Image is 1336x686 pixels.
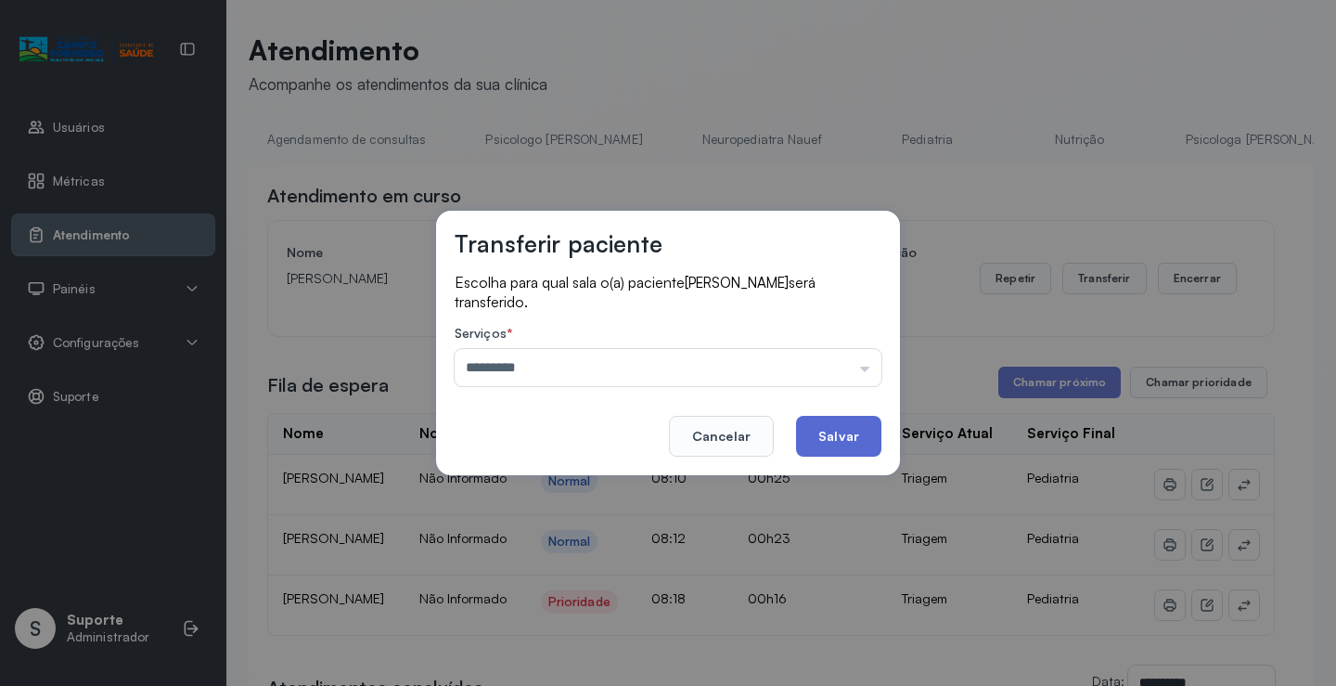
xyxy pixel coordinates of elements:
p: Escolha para qual sala o(a) paciente será transferido. [455,273,881,311]
span: Serviços [455,325,507,341]
button: Cancelar [669,416,774,457]
span: [PERSON_NAME] [685,274,789,291]
button: Salvar [796,416,881,457]
h3: Transferir paciente [455,229,662,258]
